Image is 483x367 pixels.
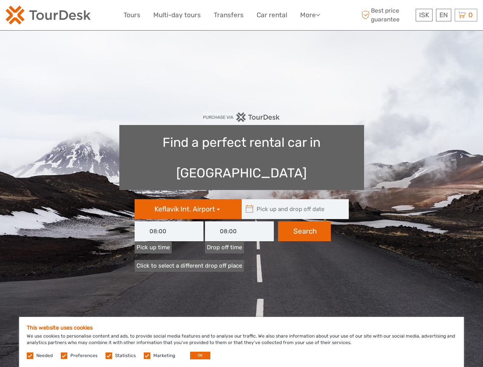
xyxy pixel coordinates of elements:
span: Keflavík Int. Airport [154,205,215,213]
input: Pick up time [135,221,203,241]
label: Drop off time [205,242,244,253]
a: More [300,10,320,21]
label: Statistics [115,352,136,359]
button: Open LiveChat chat widget [88,12,97,21]
label: Pick up time [135,242,172,253]
h5: This website uses cookies [27,325,456,331]
a: Transfers [214,10,244,21]
img: 120-15d4194f-c635-41b9-a512-a3cb382bfb57_logo_small.png [6,6,91,24]
a: Click to select a different drop off place [135,260,244,272]
label: Preferences [70,352,98,359]
a: Multi-day tours [153,10,201,21]
button: Keflavík Int. Airport [135,199,242,219]
span: Best price guarantee [359,6,414,23]
span: ISK [419,11,429,19]
div: EN [436,9,451,21]
p: We're away right now. Please check back later! [11,13,86,19]
input: Drop off time [205,221,274,241]
img: PurchaseViaTourDesk.png [203,112,280,122]
a: Tours [124,10,140,21]
a: Car rental [257,10,287,21]
button: OK [190,352,210,359]
span: 0 [467,11,474,19]
label: Needed [36,352,53,359]
h1: Find a perfect rental car in [GEOGRAPHIC_DATA] [119,125,364,190]
input: Pick up and drop off date [242,199,345,219]
button: Search [278,221,331,241]
label: Marketing [153,352,175,359]
div: We use cookies to personalise content and ads, to provide social media features and to analyse ou... [19,317,464,367]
